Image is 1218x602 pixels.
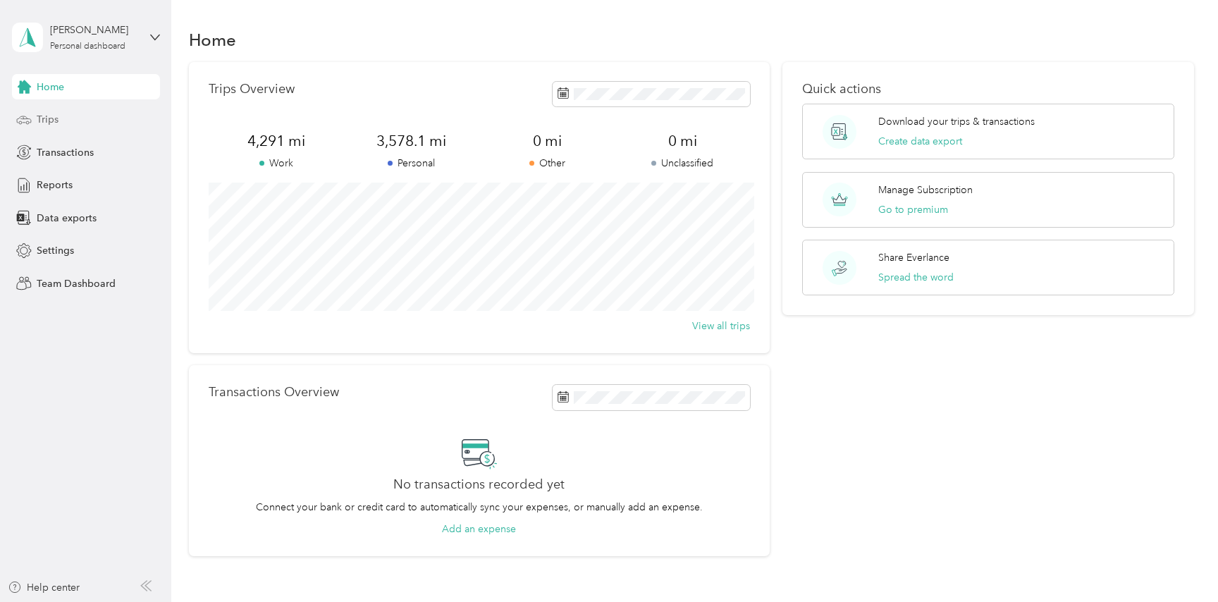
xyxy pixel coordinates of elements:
button: Spread the word [878,270,954,285]
div: [PERSON_NAME] [50,23,138,37]
p: Manage Subscription [878,183,973,197]
p: Transactions Overview [209,385,339,400]
span: Home [37,80,64,94]
span: Team Dashboard [37,276,116,291]
p: Connect your bank or credit card to automatically sync your expenses, or manually add an expense. [256,500,703,515]
span: Data exports [37,211,97,226]
h1: Home [189,32,236,47]
span: Transactions [37,145,94,160]
p: Trips Overview [209,82,295,97]
iframe: Everlance-gr Chat Button Frame [1139,523,1218,602]
button: Help center [8,580,80,595]
span: 3,578.1 mi [344,131,479,151]
p: Work [209,156,344,171]
p: Other [479,156,615,171]
span: 4,291 mi [209,131,344,151]
p: Download your trips & transactions [878,114,1035,129]
button: Add an expense [442,522,516,536]
p: Personal [344,156,479,171]
span: Settings [37,243,74,258]
span: 0 mi [615,131,750,151]
span: 0 mi [479,131,615,151]
h2: No transactions recorded yet [393,477,565,492]
span: Reports [37,178,73,192]
p: Unclassified [615,156,750,171]
p: Share Everlance [878,250,949,265]
button: Go to premium [878,202,948,217]
p: Quick actions [802,82,1174,97]
button: Create data export [878,134,962,149]
div: Personal dashboard [50,42,125,51]
button: View all trips [692,319,750,333]
span: Trips [37,112,59,127]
